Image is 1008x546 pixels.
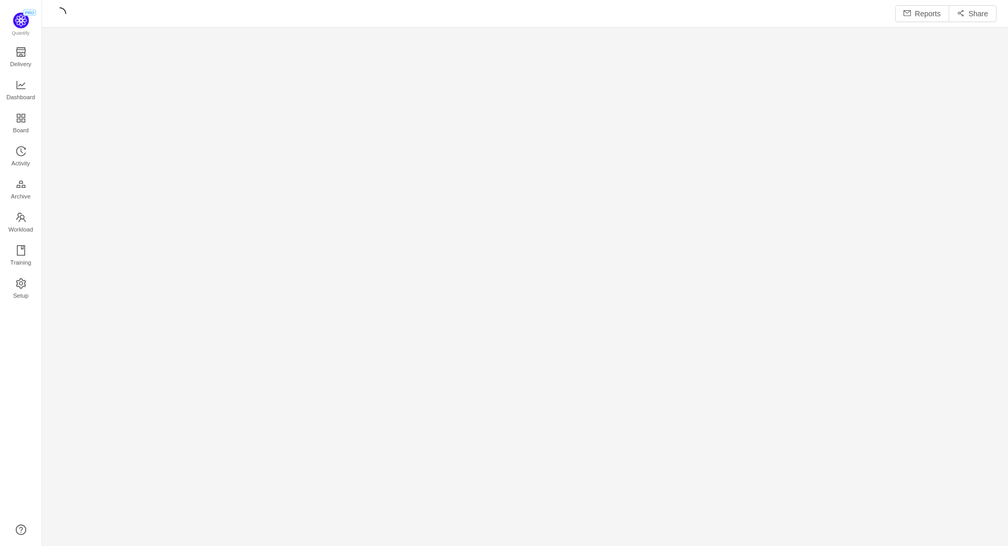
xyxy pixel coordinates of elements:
i: icon: appstore [16,113,26,123]
span: Training [10,252,31,273]
a: Training [16,246,26,267]
a: Setup [16,279,26,300]
a: Workload [16,213,26,234]
span: Board [13,120,29,141]
i: icon: history [16,146,26,156]
span: Workload [8,219,33,240]
i: icon: loading [54,7,66,20]
span: PRO [23,9,36,16]
a: Delivery [16,47,26,68]
span: Activity [12,153,30,174]
a: Board [16,113,26,134]
i: icon: gold [16,179,26,190]
img: Quantify [13,13,29,28]
i: icon: setting [16,278,26,289]
i: icon: team [16,212,26,223]
button: icon: mailReports [895,5,949,22]
span: Archive [11,186,30,207]
span: Delivery [10,54,31,75]
i: icon: book [16,245,26,256]
span: Dashboard [6,87,35,108]
a: Archive [16,180,26,201]
button: icon: share-altShare [949,5,996,22]
a: Dashboard [16,80,26,101]
span: Setup [13,285,28,306]
span: Quantify [12,30,30,36]
a: icon: question-circle [16,524,26,535]
i: icon: line-chart [16,80,26,90]
i: icon: shop [16,47,26,57]
a: Activity [16,146,26,167]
